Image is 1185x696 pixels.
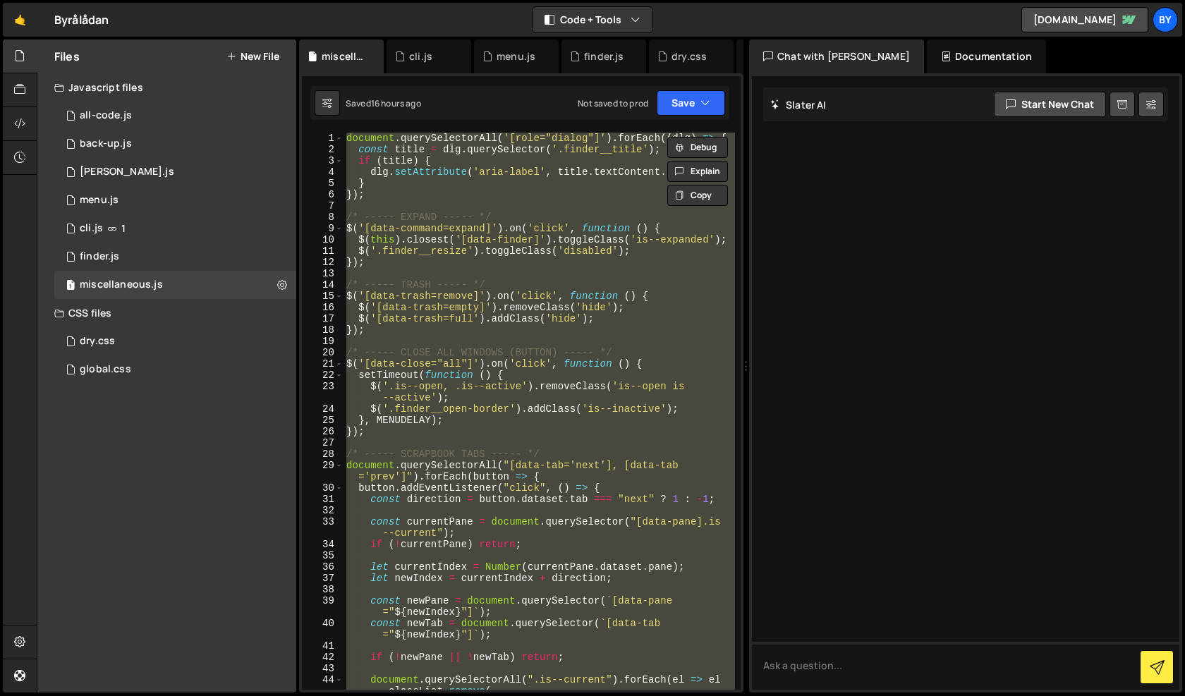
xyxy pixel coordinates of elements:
[302,482,344,494] div: 30
[80,166,174,178] div: [PERSON_NAME].js
[80,194,119,207] div: menu.js
[302,358,344,370] div: 21
[54,158,296,186] div: 10338/45273.js
[302,460,344,482] div: 29
[749,39,924,73] div: Chat with [PERSON_NAME]
[302,640,344,652] div: 41
[302,618,344,640] div: 40
[302,166,344,178] div: 4
[533,7,652,32] button: Code + Tools
[302,268,344,279] div: 13
[54,271,296,299] div: 10338/45237.js
[302,324,344,336] div: 18
[346,97,421,109] div: Saved
[54,11,109,28] div: Byrålådan
[80,335,115,348] div: dry.css
[302,291,344,302] div: 15
[54,130,296,158] div: 10338/45267.js
[371,97,421,109] div: 16 hours ago
[121,223,126,234] span: 1
[302,178,344,189] div: 5
[302,279,344,291] div: 14
[584,49,624,63] div: finder.js
[80,250,119,263] div: finder.js
[302,561,344,573] div: 36
[302,448,344,460] div: 28
[54,355,296,384] div: 10338/24192.css
[37,73,296,102] div: Javascript files
[302,257,344,268] div: 12
[66,281,75,292] span: 1
[302,302,344,313] div: 16
[80,222,103,235] div: cli.js
[302,223,344,234] div: 9
[302,370,344,381] div: 22
[80,363,131,376] div: global.css
[302,437,344,448] div: 27
[80,109,132,122] div: all-code.js
[302,212,344,223] div: 8
[302,505,344,516] div: 32
[302,144,344,155] div: 2
[54,243,296,271] div: 10338/24973.js
[37,299,296,327] div: CSS files
[657,90,725,116] button: Save
[497,49,535,63] div: menu.js
[302,200,344,212] div: 7
[54,214,296,243] div: 10338/23371.js
[302,155,344,166] div: 3
[302,381,344,403] div: 23
[302,573,344,584] div: 37
[667,161,728,182] button: Explain
[302,403,344,415] div: 24
[302,652,344,663] div: 42
[302,663,344,674] div: 43
[302,245,344,257] div: 11
[302,347,344,358] div: 20
[671,49,707,63] div: dry.css
[994,92,1106,117] button: Start new chat
[302,539,344,550] div: 34
[3,3,37,37] a: 🤙
[302,494,344,505] div: 31
[54,49,80,64] h2: Files
[409,49,432,63] div: cli.js
[667,137,728,158] button: Debug
[322,49,367,63] div: miscellaneous.js
[1021,7,1148,32] a: [DOMAIN_NAME]
[578,97,648,109] div: Not saved to prod
[302,550,344,561] div: 35
[80,138,132,150] div: back-up.js
[80,279,163,291] div: miscellaneous.js
[302,415,344,426] div: 25
[667,185,728,206] button: Copy
[302,189,344,200] div: 6
[1153,7,1178,32] a: By
[770,98,827,111] h2: Slater AI
[302,516,344,539] div: 33
[302,595,344,618] div: 39
[927,39,1046,73] div: Documentation
[226,51,279,62] button: New File
[302,584,344,595] div: 38
[302,234,344,245] div: 10
[302,133,344,144] div: 1
[302,426,344,437] div: 26
[302,313,344,324] div: 17
[54,327,296,355] div: 10338/45658.css
[302,336,344,347] div: 19
[54,102,296,130] div: 10338/35579.js
[54,186,296,214] div: 10338/45238.js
